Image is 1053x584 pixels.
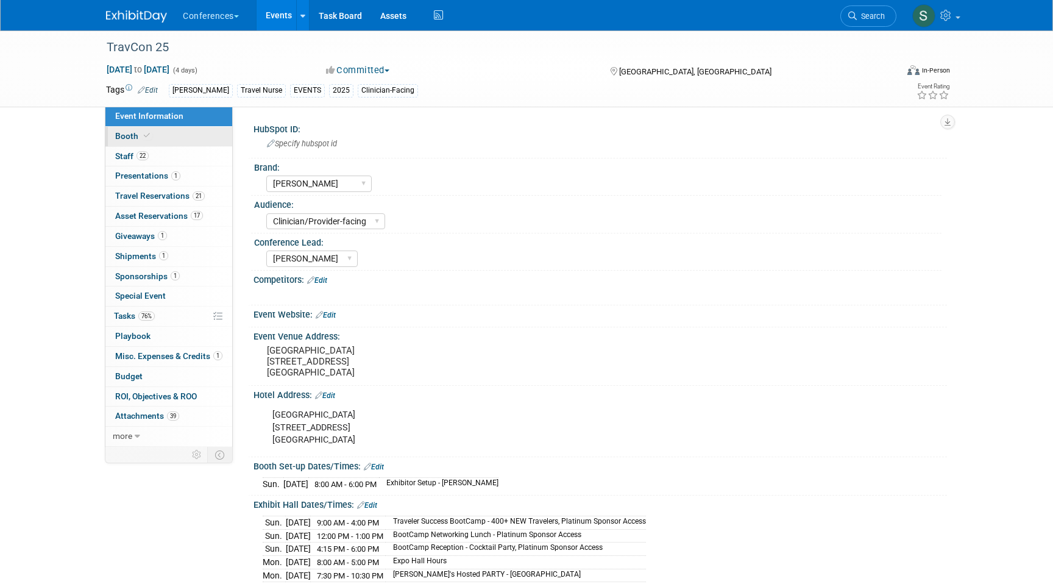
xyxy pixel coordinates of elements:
div: Conference Lead: [254,233,941,249]
span: 17 [191,211,203,220]
span: 1 [171,271,180,280]
a: Edit [316,311,336,319]
span: Event Information [115,111,183,121]
div: Event Rating [916,84,949,90]
span: 7:30 PM - 10:30 PM [317,571,383,580]
td: Toggle Event Tabs [208,447,233,463]
td: Tags [106,84,158,98]
td: Sun. [263,543,286,556]
td: Mon. [263,569,286,582]
button: Committed [322,64,394,77]
td: [DATE] [283,478,308,491]
span: 22 [136,151,149,160]
span: 8:00 AM - 5:00 PM [317,558,379,567]
td: [DATE] [286,529,311,543]
span: Shipments [115,251,168,261]
span: 9:00 AM - 4:00 PM [317,518,379,527]
span: Sponsorships [115,271,180,281]
a: Edit [315,391,335,400]
a: Attachments39 [105,407,232,426]
div: Event Website: [253,305,947,321]
span: Search [857,12,885,21]
span: Special Event [115,291,166,301]
span: Budget [115,371,143,381]
span: 4:15 PM - 6:00 PM [317,544,379,554]
td: [DATE] [286,543,311,556]
span: Tasks [114,311,155,321]
span: Giveaways [115,231,167,241]
div: Brand: [254,158,941,174]
span: 1 [171,171,180,180]
span: Playbook [115,331,151,341]
a: more [105,427,232,446]
span: ROI, Objectives & ROO [115,391,197,401]
a: Edit [307,276,327,285]
div: 2025 [329,84,353,97]
a: Special Event [105,287,232,306]
a: Tasks76% [105,307,232,326]
span: Specify hubspot id [267,139,337,148]
span: Attachments [115,411,179,421]
td: Traveler Success BootCamp - 400+ NEW Travelers, Platinum Sponsor Access [386,516,646,530]
a: Asset Reservations17 [105,207,232,226]
span: 8:00 AM - 6:00 PM [314,480,377,489]
div: Audience: [254,196,941,211]
div: Event Format [824,63,950,82]
div: Clinician-Facing [358,84,418,97]
td: Exhibitor Setup - [PERSON_NAME] [379,478,498,491]
span: (4 days) [172,66,197,74]
a: Booth [105,127,232,146]
a: Search [840,5,896,27]
span: Asset Reservations [115,211,203,221]
span: 21 [193,191,205,201]
td: Sun. [263,478,283,491]
span: Travel Reservations [115,191,205,201]
div: Competitors: [253,271,947,287]
span: [DATE] [DATE] [106,64,170,75]
a: Playbook [105,327,232,346]
td: Sun. [263,529,286,543]
div: In-Person [921,66,950,75]
a: Presentations1 [105,166,232,186]
td: Personalize Event Tab Strip [186,447,208,463]
span: Booth [115,131,152,141]
div: [PERSON_NAME] [169,84,233,97]
a: Edit [364,463,384,471]
div: Event Venue Address: [253,327,947,343]
span: 1 [158,231,167,240]
a: Budget [105,367,232,386]
span: Presentations [115,171,180,180]
a: Event Information [105,107,232,126]
pre: [GEOGRAPHIC_DATA] [STREET_ADDRESS] [GEOGRAPHIC_DATA] [267,345,529,378]
img: Format-Inperson.png [907,65,920,75]
td: BootCamp Networking Lunch - Platinum Sponsor Access [386,529,646,543]
a: Sponsorships1 [105,267,232,287]
div: Travel Nurse [237,84,286,97]
span: Staff [115,151,149,161]
a: ROI, Objectives & ROO [105,387,232,407]
a: Travel Reservations21 [105,187,232,206]
td: [PERSON_NAME]'s Hosted PARTY - [GEOGRAPHIC_DATA] [386,569,646,582]
img: Sophie Buffo [912,4,935,27]
div: EVENTS [290,84,325,97]
img: ExhibitDay [106,10,167,23]
span: 12:00 PM - 1:00 PM [317,532,383,541]
a: Staff22 [105,147,232,166]
span: 39 [167,411,179,421]
i: Booth reservation complete [144,132,150,139]
td: [DATE] [286,555,311,569]
a: Giveaways1 [105,227,232,246]
span: 76% [138,312,155,321]
td: Mon. [263,555,286,569]
div: Exhibit Hall Dates/Times: [253,496,947,511]
span: more [113,431,132,441]
td: BootCamp Reception - Cocktail Party, Platinum Sponsor Access [386,543,646,556]
span: Misc. Expenses & Credits [115,351,222,361]
div: Booth Set-up Dates/Times: [253,457,947,473]
a: Shipments1 [105,247,232,266]
a: Edit [138,86,158,94]
div: HubSpot ID: [253,120,947,135]
span: 1 [213,351,222,360]
span: to [132,65,144,74]
div: [GEOGRAPHIC_DATA] [STREET_ADDRESS] [GEOGRAPHIC_DATA] [264,403,813,452]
